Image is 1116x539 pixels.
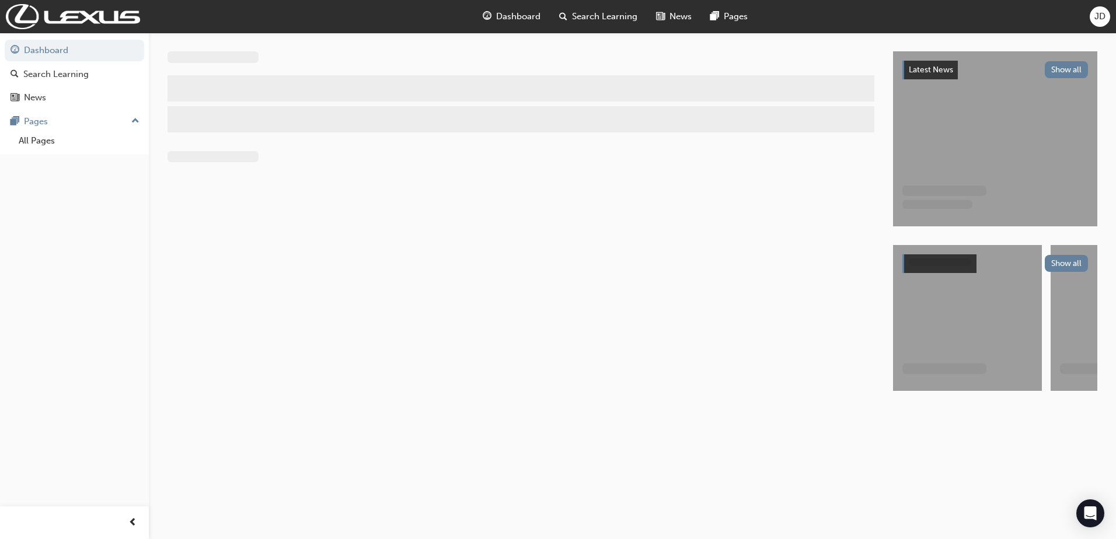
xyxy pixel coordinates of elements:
[902,61,1088,79] a: Latest NewsShow all
[11,93,19,103] span: news-icon
[656,9,665,24] span: news-icon
[909,65,953,75] span: Latest News
[550,5,647,29] a: search-iconSearch Learning
[11,69,19,80] span: search-icon
[496,10,540,23] span: Dashboard
[701,5,757,29] a: pages-iconPages
[647,5,701,29] a: news-iconNews
[11,117,19,127] span: pages-icon
[5,111,144,132] button: Pages
[5,40,144,61] a: Dashboard
[131,114,139,129] span: up-icon
[23,68,89,81] div: Search Learning
[724,10,748,23] span: Pages
[1045,61,1089,78] button: Show all
[1090,6,1110,27] button: JD
[559,9,567,24] span: search-icon
[1076,499,1104,527] div: Open Intercom Messenger
[1045,255,1089,272] button: Show all
[669,10,692,23] span: News
[14,132,144,150] a: All Pages
[11,45,19,56] span: guage-icon
[5,64,144,85] a: Search Learning
[1094,10,1105,23] span: JD
[902,254,1088,273] a: Show all
[128,516,137,530] span: prev-icon
[6,4,140,29] img: Trak
[473,5,550,29] a: guage-iconDashboard
[5,37,144,111] button: DashboardSearch LearningNews
[24,115,48,128] div: Pages
[710,9,719,24] span: pages-icon
[5,87,144,108] a: News
[572,10,637,23] span: Search Learning
[483,9,491,24] span: guage-icon
[24,91,46,104] div: News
